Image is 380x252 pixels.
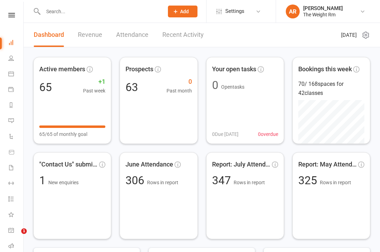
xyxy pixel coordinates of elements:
[39,174,48,187] span: 1
[167,87,192,95] span: Past month
[39,130,87,138] span: 65/65 of monthly goal
[298,64,352,74] span: Bookings this week
[41,7,159,16] input: Search...
[162,23,204,47] a: Recent Activity
[116,23,148,47] a: Attendance
[8,145,24,161] a: Product Sales
[286,5,300,18] div: AR
[303,5,343,11] div: [PERSON_NAME]
[48,180,79,185] span: New enquiries
[8,67,24,82] a: Calendar
[212,160,270,170] span: Report: July Attendance
[39,82,52,93] div: 65
[126,64,153,74] span: Prospects
[341,31,357,39] span: [DATE]
[298,80,364,97] div: 70 / 168 spaces for 42 classes
[258,130,278,138] span: 0 overdue
[39,64,85,74] span: Active members
[39,160,98,170] span: "Contact Us" submissions
[8,98,24,114] a: Reports
[8,223,24,239] a: General attendance kiosk mode
[126,160,173,170] span: June Attendance
[212,80,218,91] div: 0
[234,180,265,185] span: Rows in report
[298,174,320,187] span: 325
[83,87,105,95] span: Past week
[147,180,178,185] span: Rows in report
[8,82,24,98] a: Payments
[126,174,147,187] span: 306
[21,228,27,234] span: 1
[8,35,24,51] a: Dashboard
[212,130,238,138] span: 0 Due [DATE]
[34,23,64,47] a: Dashboard
[180,9,189,14] span: Add
[221,84,244,90] span: Open tasks
[168,6,197,17] button: Add
[212,174,234,187] span: 347
[8,51,24,67] a: People
[320,180,351,185] span: Rows in report
[8,208,24,223] a: What's New
[83,77,105,87] span: +1
[212,64,256,74] span: Your open tasks
[298,160,357,170] span: Report: May Attendance
[303,11,343,18] div: The Weight Rm
[126,82,138,93] div: 63
[167,77,192,87] span: 0
[225,3,244,19] span: Settings
[78,23,102,47] a: Revenue
[7,228,24,245] iframe: Intercom live chat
